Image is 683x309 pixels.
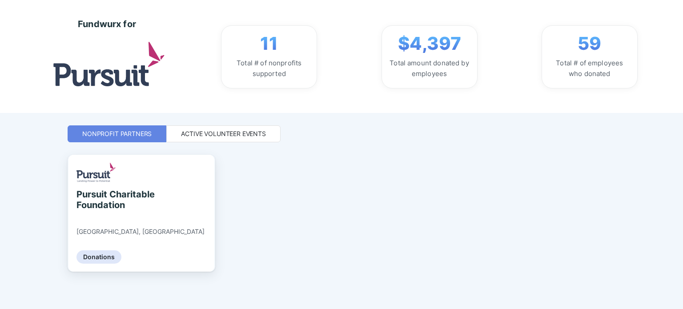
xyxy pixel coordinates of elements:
span: $4,397 [398,33,461,54]
img: logo.jpg [53,42,165,86]
div: Total # of nonprofits supported [229,58,309,79]
span: 11 [260,33,278,54]
div: [GEOGRAPHIC_DATA], [GEOGRAPHIC_DATA] [76,228,205,236]
div: Active Volunteer Events [181,129,266,138]
div: Donations [76,250,121,264]
div: Total # of employees who donated [549,58,630,79]
div: Nonprofit Partners [82,129,152,138]
div: Total amount donated by employees [389,58,470,79]
div: Pursuit Charitable Foundation [76,189,158,210]
span: 59 [578,33,601,54]
div: Fundwurx for [78,19,136,29]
